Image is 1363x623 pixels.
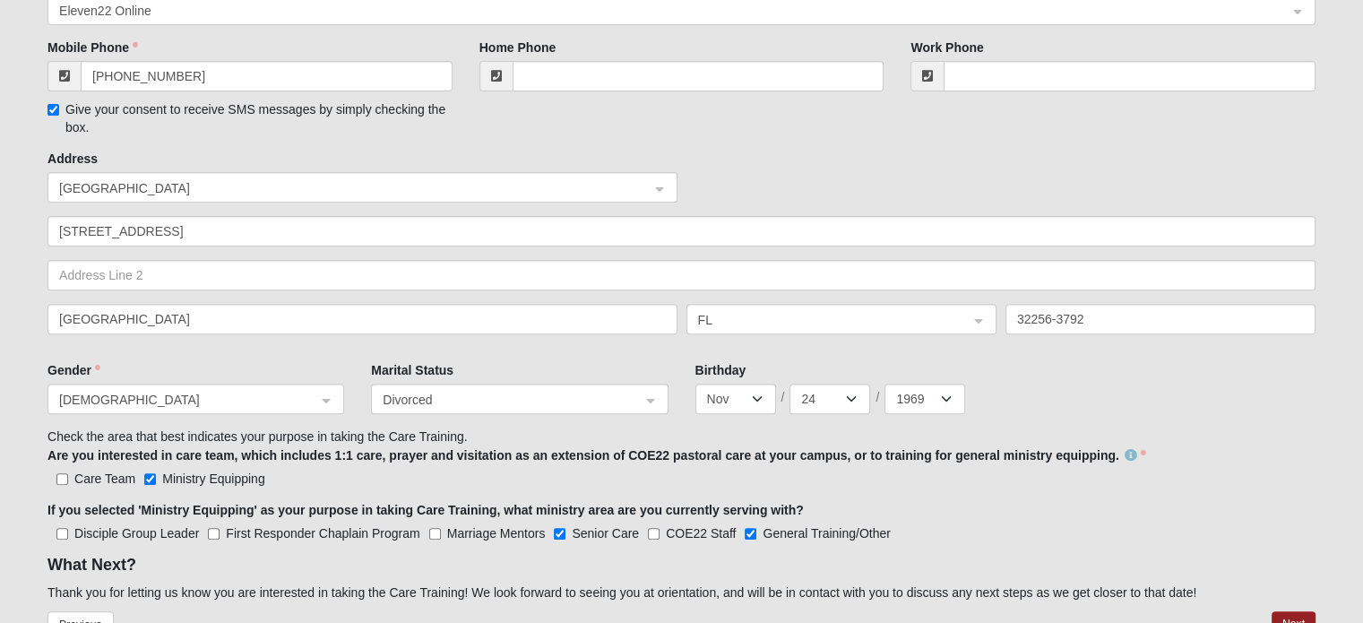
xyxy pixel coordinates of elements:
[47,361,100,379] label: Gender
[383,390,624,410] span: Divorced
[47,446,1146,464] label: Are you interested in care team, which includes 1:1 care, prayer and visitation as an extension o...
[698,310,953,330] span: FL
[47,150,98,168] label: Address
[162,472,264,486] span: Ministry Equipping
[56,473,68,485] input: Care Team
[47,39,138,56] label: Mobile Phone
[876,388,879,406] span: /
[572,526,639,541] span: Senior Care
[47,304,677,334] input: City
[666,526,736,541] span: COE22 Staff
[648,528,660,540] input: COE22 Staff
[59,1,1272,21] span: Eleven22 Online
[447,526,546,541] span: Marriage Mentors
[479,39,556,56] label: Home Phone
[1005,304,1316,334] input: Zip
[47,216,1316,247] input: Address Line 1
[47,556,1316,575] h4: What Next?
[47,260,1316,290] input: Address Line 2
[371,361,453,379] label: Marital Status
[144,473,156,485] input: Ministry Equipping
[910,39,983,56] label: Work Phone
[56,528,68,540] input: Disciple Group Leader
[47,104,59,116] input: Give your consent to receive SMS messages by simply checking the box.
[695,361,746,379] label: Birthday
[429,528,441,540] input: Marriage Mentors
[59,390,316,410] span: Female
[47,501,804,519] label: If you selected 'Ministry Equipping' as your purpose in taking Care Training, what ministry area ...
[47,584,1316,602] p: Thank you for letting us know you are interested in taking the Care Training! We look forward to ...
[208,528,220,540] input: First Responder Chaplain Program
[745,528,756,540] input: General Training/Other
[74,472,135,486] span: Care Team
[226,526,419,541] span: First Responder Chaplain Program
[554,528,565,540] input: Senior Care
[763,526,890,541] span: General Training/Other
[74,526,199,541] span: Disciple Group Leader
[65,102,445,134] span: Give your consent to receive SMS messages by simply checking the box.
[781,388,785,406] span: /
[59,178,633,198] span: United States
